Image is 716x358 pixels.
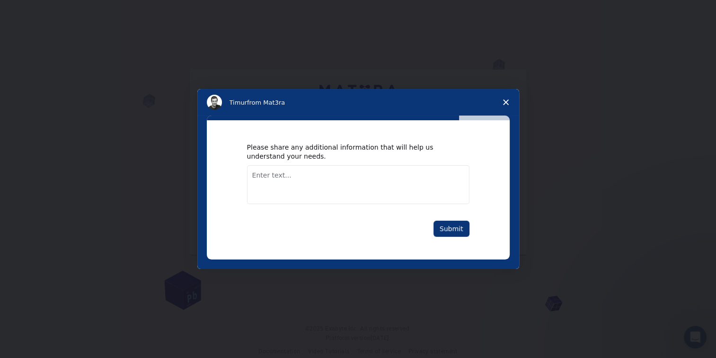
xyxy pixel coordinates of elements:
div: Please share any additional information that will help us understand your needs. [247,143,455,160]
img: Profile image for Timur [207,95,222,110]
button: Submit [433,221,469,237]
span: Support [19,7,53,15]
span: Close survey [493,89,519,116]
span: Timur [230,99,247,106]
span: from Mat3ra [247,99,285,106]
textarea: Enter text... [247,165,469,204]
